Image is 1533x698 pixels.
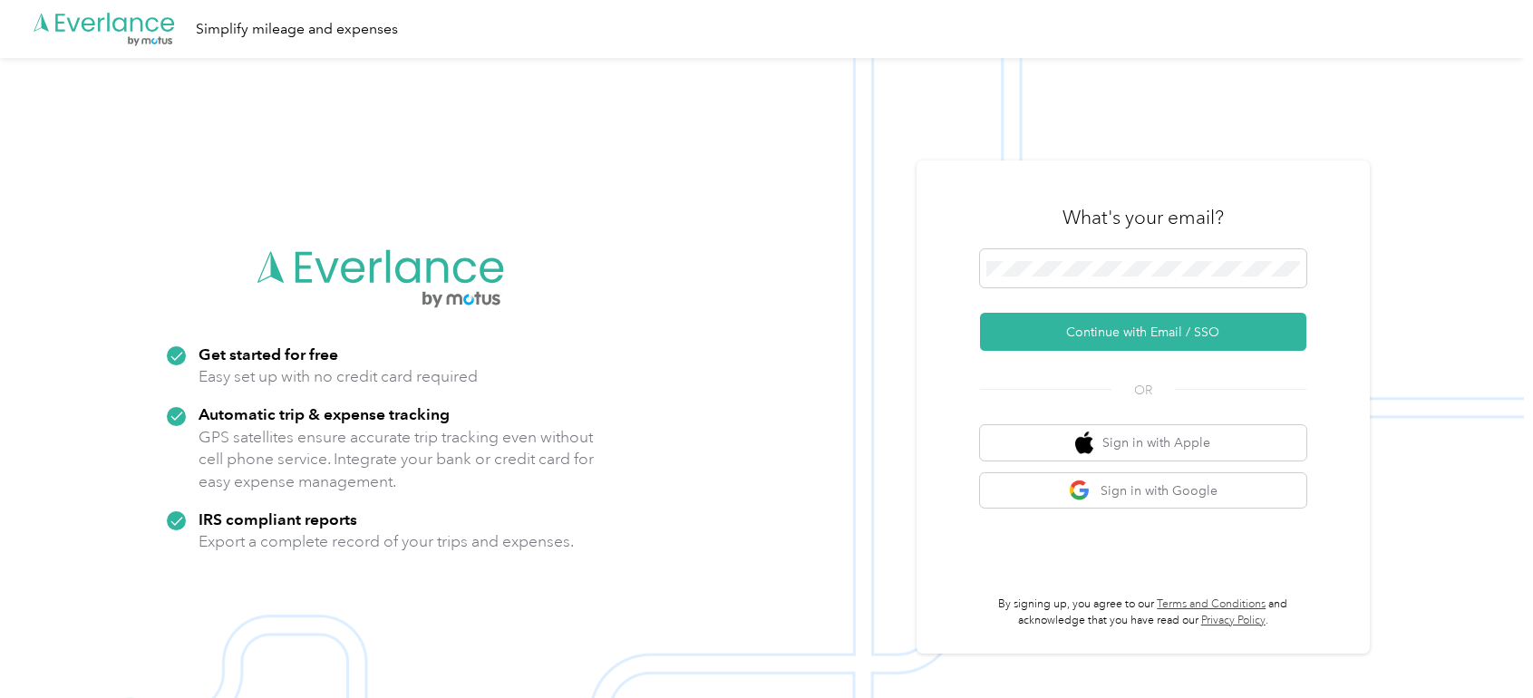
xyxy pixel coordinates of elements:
a: Terms and Conditions [1157,597,1266,611]
p: Easy set up with no credit card required [199,365,478,388]
strong: Get started for free [199,344,338,364]
p: By signing up, you agree to our and acknowledge that you have read our . [980,596,1306,628]
img: apple logo [1075,431,1093,454]
button: apple logoSign in with Apple [980,425,1306,460]
iframe: Everlance-gr Chat Button Frame [1431,596,1533,698]
p: GPS satellites ensure accurate trip tracking even without cell phone service. Integrate your bank... [199,426,595,493]
strong: Automatic trip & expense tracking [199,404,450,423]
span: OR [1111,381,1175,400]
img: google logo [1069,480,1092,502]
div: Simplify mileage and expenses [196,18,398,41]
h3: What's your email? [1062,205,1224,230]
button: Continue with Email / SSO [980,313,1306,351]
a: Privacy Policy [1201,614,1266,627]
button: google logoSign in with Google [980,473,1306,509]
p: Export a complete record of your trips and expenses. [199,530,574,553]
strong: IRS compliant reports [199,509,357,528]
